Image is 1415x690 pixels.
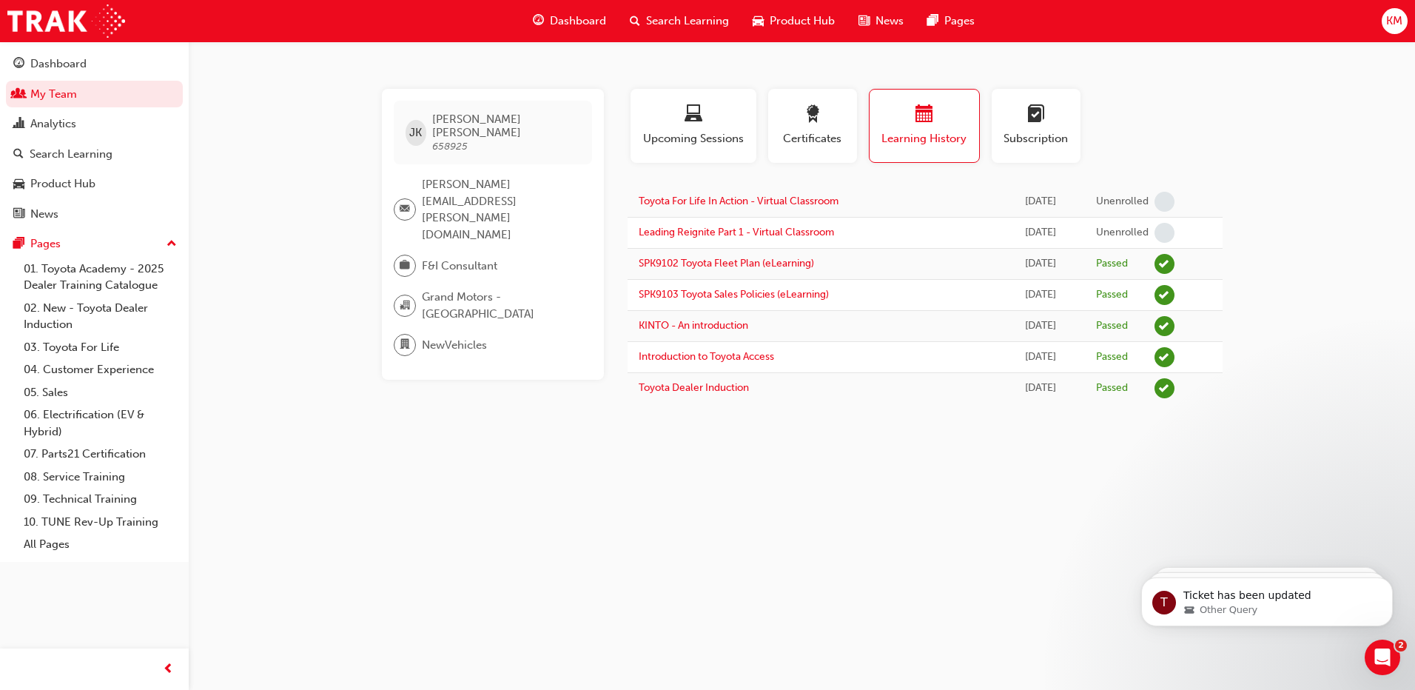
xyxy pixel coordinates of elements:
[432,113,579,139] span: [PERSON_NAME] [PERSON_NAME]
[422,176,580,243] span: [PERSON_NAME][EMAIL_ADDRESS][PERSON_NAME][DOMAIN_NAME]
[6,141,183,168] a: Search Learning
[1007,255,1074,272] div: Thu May 01 2025 16:06:13 GMT+1000 (Australian Eastern Standard Time)
[1096,257,1128,271] div: Passed
[944,13,975,30] span: Pages
[1007,224,1074,241] div: Thu May 08 2025 16:37:34 GMT+1000 (Australian Eastern Standard Time)
[1007,318,1074,335] div: Wed Apr 30 2025 16:55:20 GMT+1000 (Australian Eastern Standard Time)
[639,195,838,207] a: Toyota For Life In Action - Virtual Classroom
[18,336,183,359] a: 03. Toyota For Life
[915,6,987,36] a: pages-iconPages
[768,89,857,163] button: Certificates
[30,56,87,73] div: Dashboard
[400,200,410,219] span: email-icon
[1007,349,1074,366] div: Tue Apr 29 2025 11:44:47 GMT+1000 (Australian Eastern Standard Time)
[1365,640,1400,675] iframe: Intercom live chat
[13,238,24,251] span: pages-icon
[1096,195,1149,209] div: Unenrolled
[30,115,76,133] div: Analytics
[30,175,95,192] div: Product Hub
[18,533,183,556] a: All Pages
[779,130,846,147] span: Certificates
[18,258,183,297] a: 01. Toyota Academy - 2025 Dealer Training Catalogue
[858,12,870,30] span: news-icon
[6,170,183,198] a: Product Hub
[685,105,702,125] span: laptop-icon
[639,350,774,363] a: Introduction to Toyota Access
[630,12,640,30] span: search-icon
[400,256,410,275] span: briefcase-icon
[1007,193,1074,210] div: Tue Aug 12 2025 11:37:56 GMT+1000 (Australian Eastern Standard Time)
[18,466,183,489] a: 08. Service Training
[533,12,544,30] span: guage-icon
[753,12,764,30] span: car-icon
[13,178,24,191] span: car-icon
[13,118,24,131] span: chart-icon
[770,13,835,30] span: Product Hub
[6,47,183,230] button: DashboardMy TeamAnalyticsSearch LearningProduct HubNews
[639,257,814,269] a: SPK9102 Toyota Fleet Plan (eLearning)
[30,146,112,163] div: Search Learning
[927,12,938,30] span: pages-icon
[646,13,729,30] span: Search Learning
[875,13,904,30] span: News
[1154,254,1174,274] span: learningRecordVerb_PASS-icon
[642,130,745,147] span: Upcoming Sessions
[1395,640,1407,652] span: 2
[30,235,61,252] div: Pages
[1386,13,1402,30] span: KM
[1154,316,1174,336] span: learningRecordVerb_PASS-icon
[6,230,183,258] button: Pages
[422,258,497,275] span: F&I Consultant
[6,110,183,138] a: Analytics
[741,6,847,36] a: car-iconProduct Hub
[869,89,980,163] button: Learning History
[1096,350,1128,364] div: Passed
[18,488,183,511] a: 09. Technical Training
[1382,8,1408,34] button: KM
[847,6,915,36] a: news-iconNews
[422,337,487,354] span: NewVehicles
[1154,223,1174,243] span: learningRecordVerb_NONE-icon
[1007,380,1074,397] div: Tue Apr 29 2025 11:29:17 GMT+1000 (Australian Eastern Standard Time)
[13,58,24,71] span: guage-icon
[18,381,183,404] a: 05. Sales
[18,358,183,381] a: 04. Customer Experience
[167,235,177,254] span: up-icon
[1096,319,1128,333] div: Passed
[6,201,183,228] a: News
[1096,381,1128,395] div: Passed
[550,13,606,30] span: Dashboard
[521,6,618,36] a: guage-iconDashboard
[18,443,183,466] a: 07. Parts21 Certification
[409,124,422,141] span: JK
[18,403,183,443] a: 06. Electrification (EV & Hybrid)
[1003,130,1069,147] span: Subscription
[1154,378,1174,398] span: learningRecordVerb_PASS-icon
[1096,288,1128,302] div: Passed
[400,296,410,315] span: organisation-icon
[13,88,24,101] span: people-icon
[639,288,829,301] a: SPK9103 Toyota Sales Policies (eLearning)
[804,105,821,125] span: award-icon
[915,105,933,125] span: calendar-icon
[639,226,834,238] a: Leading Reignite Part 1 - Virtual Classroom
[639,381,749,394] a: Toyota Dealer Induction
[432,140,468,153] span: 658925
[7,4,125,38] img: Trak
[400,335,410,355] span: department-icon
[163,660,174,679] span: prev-icon
[1027,105,1045,125] span: learningplan-icon
[13,148,24,161] span: search-icon
[422,289,580,322] span: Grand Motors - [GEOGRAPHIC_DATA]
[1096,226,1149,240] div: Unenrolled
[639,319,748,332] a: KINTO - An introduction
[881,130,968,147] span: Learning History
[18,297,183,336] a: 02. New - Toyota Dealer Induction
[6,50,183,78] a: Dashboard
[30,206,58,223] div: News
